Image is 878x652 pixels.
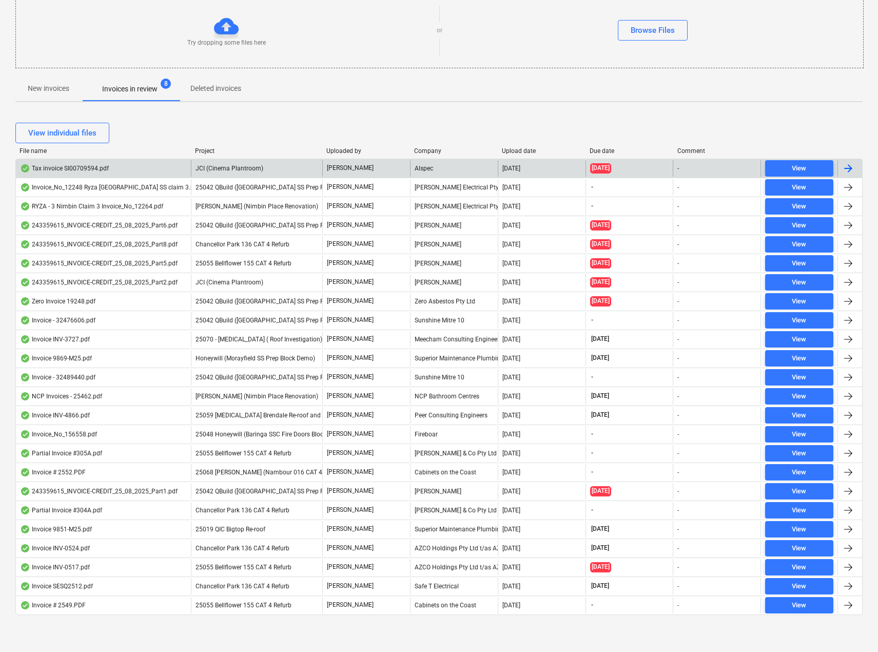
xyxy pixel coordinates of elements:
[20,278,178,286] div: 243359615_INVOICE-CREDIT_25_08_2025_Part2.pdf
[20,544,30,552] div: OCR finished
[327,202,374,210] p: [PERSON_NAME]
[327,259,374,267] p: [PERSON_NAME]
[410,236,498,253] div: [PERSON_NAME]
[20,563,90,571] div: Invoice INV-0517.pdf
[590,449,594,457] span: -
[765,350,833,367] button: View
[502,450,520,457] div: [DATE]
[590,147,669,155] div: Due date
[590,582,610,590] span: [DATE]
[677,488,679,495] div: -
[327,183,374,191] p: [PERSON_NAME]
[502,583,520,590] div: [DATE]
[327,278,374,286] p: [PERSON_NAME]
[677,374,679,381] div: -
[327,335,374,343] p: [PERSON_NAME]
[502,374,520,381] div: [DATE]
[792,562,806,573] div: View
[677,469,679,476] div: -
[590,183,594,191] span: -
[792,429,806,440] div: View
[827,603,878,652] iframe: Chat Widget
[502,184,520,191] div: [DATE]
[20,164,30,172] div: OCR finished
[677,355,679,362] div: -
[765,483,833,500] button: View
[765,331,833,348] button: View
[765,293,833,310] button: View
[792,258,806,270] div: View
[414,147,494,155] div: Company
[20,506,102,514] div: Partial Invoice #304A.pdf
[792,334,806,346] div: View
[20,373,95,381] div: Invoice - 32489440.pdf
[677,260,679,267] div: -
[327,544,374,552] p: [PERSON_NAME]
[20,183,30,191] div: OCR finished
[327,487,374,495] p: [PERSON_NAME]
[502,393,520,400] div: [DATE]
[28,83,69,94] p: New invoices
[792,543,806,554] div: View
[327,411,374,419] p: [PERSON_NAME]
[327,373,374,381] p: [PERSON_NAME]
[20,354,30,362] div: OCR finished
[792,372,806,383] div: View
[327,297,374,305] p: [PERSON_NAME]
[20,259,30,267] div: OCR finished
[765,521,833,538] button: View
[410,160,498,177] div: Alspec
[677,336,679,343] div: -
[765,559,833,576] button: View
[327,354,374,362] p: [PERSON_NAME]
[677,450,679,457] div: -
[590,544,610,552] span: [DATE]
[20,430,30,438] div: OCR finished
[502,431,520,438] div: [DATE]
[196,260,291,267] span: 25055 Bellflower 155 CAT 4 Refurb
[677,184,679,191] div: -
[765,597,833,613] button: View
[502,412,520,419] div: [DATE]
[20,335,30,343] div: OCR finished
[765,464,833,481] button: View
[502,355,520,362] div: [DATE]
[327,506,374,514] p: [PERSON_NAME]
[765,369,833,386] button: View
[15,123,109,143] button: View individual files
[502,602,520,609] div: [DATE]
[590,316,594,324] span: -
[327,468,374,476] p: [PERSON_NAME]
[196,222,340,229] span: 25042 QBuild (Sunshine Beach SS Prep Reroof)
[20,506,30,514] div: OCR finished
[187,39,266,47] p: Try dropping some files here
[765,160,833,177] button: View
[20,297,95,305] div: Zero Invoice 19248.pdf
[792,524,806,535] div: View
[410,179,498,196] div: [PERSON_NAME] Electrical Pty Ltd
[196,545,289,552] span: Chancellor Park 136 CAT 4 Refurb
[590,335,610,343] span: [DATE]
[196,583,289,590] span: Chancellor Park 136 CAT 4 Refurb
[765,578,833,595] button: View
[590,392,610,400] span: [DATE]
[792,182,806,194] div: View
[677,222,679,229] div: -
[410,540,498,557] div: AZCO Holdings Pty Ltd t/as AZCO Demolition
[502,298,520,305] div: [DATE]
[102,84,158,94] p: Invoices in review
[677,526,679,533] div: -
[327,221,374,229] p: [PERSON_NAME]
[20,525,92,533] div: Invoice 9851-M25.pdf
[765,502,833,519] button: View
[631,24,675,37] div: Browse Files
[677,583,679,590] div: -
[196,450,291,457] span: 25055 Bellflower 155 CAT 4 Refurb
[196,488,340,495] span: 25042 QBuild (Sunshine Beach SS Prep Reroof)
[792,410,806,421] div: View
[20,259,178,267] div: 243359615_INVOICE-CREDIT_25_08_2025_Part5.pdf
[502,147,581,155] div: Upload date
[20,221,30,229] div: OCR finished
[410,578,498,595] div: Safe T Electrical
